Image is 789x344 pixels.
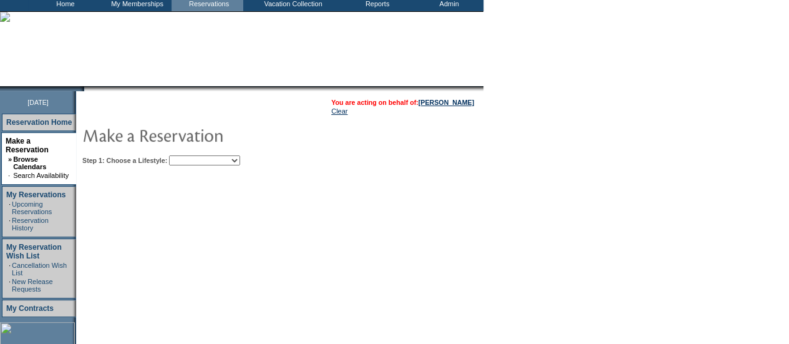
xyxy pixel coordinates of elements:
span: You are acting on behalf of: [331,99,474,106]
td: · [8,172,12,179]
a: Search Availability [13,172,69,179]
a: My Contracts [6,304,54,313]
a: Clear [331,107,347,115]
a: My Reservations [6,190,65,199]
img: promoShadowLeftCorner.gif [80,86,84,91]
td: · [9,200,11,215]
a: Reservation History [12,217,49,232]
td: · [9,262,11,277]
img: pgTtlMakeReservation.gif [82,122,332,147]
a: Browse Calendars [13,155,46,170]
a: My Reservation Wish List [6,243,62,260]
b: Step 1: Choose a Lifestyle: [82,157,167,164]
span: [DATE] [27,99,49,106]
td: · [9,278,11,293]
a: [PERSON_NAME] [419,99,474,106]
a: New Release Requests [12,278,52,293]
a: Reservation Home [6,118,72,127]
a: Cancellation Wish List [12,262,67,277]
img: blank.gif [84,86,85,91]
a: Upcoming Reservations [12,200,52,215]
a: Make a Reservation [6,137,49,154]
td: · [9,217,11,232]
b: » [8,155,12,163]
